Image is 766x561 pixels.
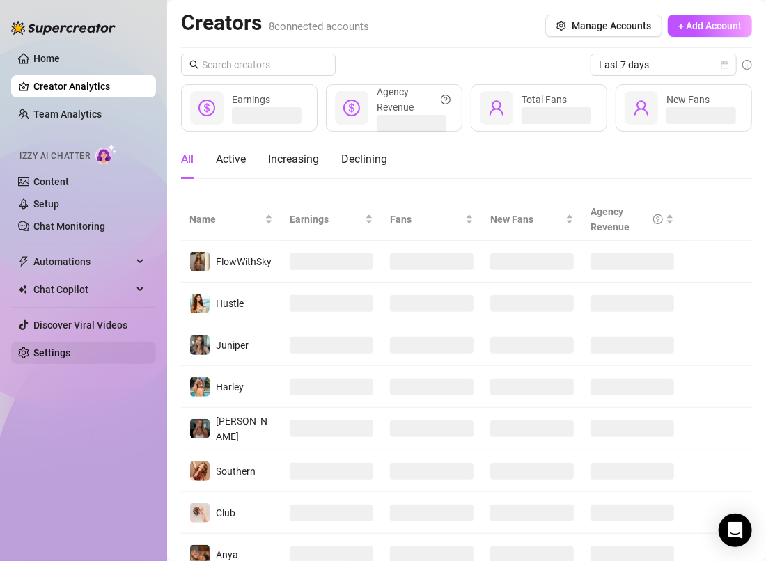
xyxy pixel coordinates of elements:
span: Southern [216,466,256,477]
span: user [488,100,505,116]
img: Hustle [190,294,210,313]
span: New Fans [490,212,563,227]
div: Agency Revenue [591,204,663,235]
a: Chat Monitoring [33,221,105,232]
th: Name [181,198,281,241]
span: Harley [216,381,244,393]
span: user [633,100,650,116]
img: AI Chatter [95,144,117,164]
span: FlowWithSky [216,256,272,267]
a: Discover Viral Videos [33,319,127,331]
a: Creator Analytics [33,75,145,97]
span: Last 7 days [599,54,728,75]
span: question-circle [653,204,663,235]
div: Increasing [268,151,319,168]
span: Name [189,212,262,227]
div: Open Intercom Messenger [719,514,752,547]
img: Southern [190,461,210,481]
img: logo-BBDzfeDw.svg [11,21,116,35]
span: Hustle [216,298,244,309]
span: dollar-circle [343,100,360,116]
span: setting [556,21,566,31]
span: Earnings [232,94,270,105]
th: Fans [382,198,482,241]
div: Agency Revenue [377,84,451,115]
button: Manage Accounts [545,15,662,37]
span: search [189,60,199,70]
a: Setup [33,198,59,210]
h2: Creators [181,10,369,36]
th: New Fans [482,198,582,241]
img: Chat Copilot [18,285,27,294]
button: + Add Account [668,15,752,37]
span: Total Fans [522,94,567,105]
span: info-circle [742,60,752,70]
img: Harley [190,377,210,397]
span: New Fans [666,94,710,105]
span: calendar [721,61,729,69]
div: Declining [341,151,387,168]
th: Earnings [281,198,382,241]
img: Juniper [190,335,210,355]
span: Manage Accounts [572,20,651,31]
img: FlowWithSky [190,252,210,271]
span: Automations [33,251,132,273]
span: + Add Account [678,20,742,31]
span: Club [216,507,235,519]
a: Content [33,176,69,187]
a: Home [33,53,60,64]
div: All [181,151,194,168]
span: Izzy AI Chatter [19,150,90,163]
span: Fans [390,212,462,227]
span: Juniper [216,340,249,351]
img: Meredith [190,419,210,438]
span: dollar-circle [198,100,215,116]
span: question-circle [441,84,451,115]
span: Earnings [290,212,362,227]
a: Settings [33,347,70,358]
span: thunderbolt [18,256,29,267]
a: Team Analytics [33,109,102,120]
span: Anya [216,549,238,560]
input: Search creators [202,57,316,72]
img: Club [190,503,210,523]
span: [PERSON_NAME] [216,416,267,442]
span: 8 connected accounts [269,20,369,33]
div: Active [216,151,246,168]
span: Chat Copilot [33,278,132,301]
